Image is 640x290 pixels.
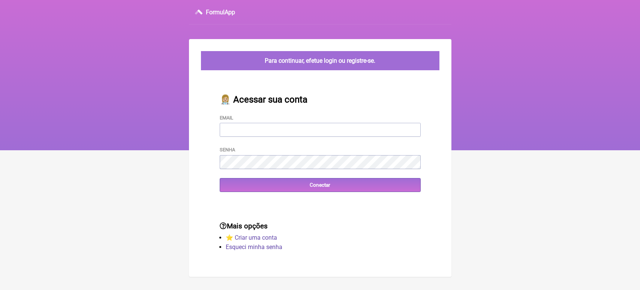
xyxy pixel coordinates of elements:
[201,51,439,70] div: Para continuar, efetue login ou registre-se.
[226,234,277,241] a: ⭐️ Criar uma conta
[226,243,282,251] a: Esqueci minha senha
[220,178,421,192] input: Conectar
[220,222,421,230] h3: Mais opções
[220,115,233,121] label: Email
[220,94,421,105] h2: 👩🏼‍⚕️ Acessar sua conta
[206,9,235,16] h3: FormulApp
[220,147,235,153] label: Senha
